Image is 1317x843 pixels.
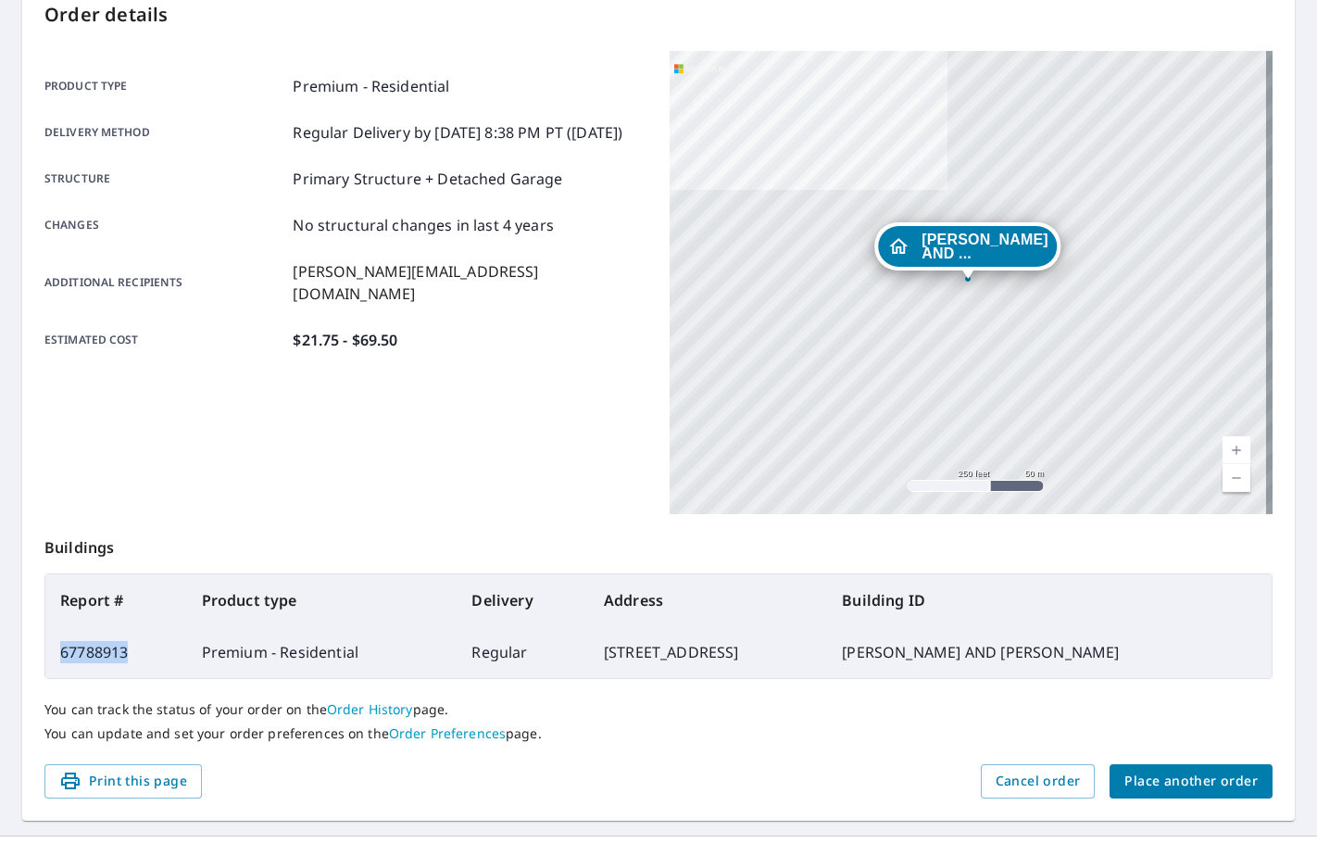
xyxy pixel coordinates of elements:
[59,770,187,793] span: Print this page
[187,574,458,626] th: Product type
[45,626,187,678] td: 67788913
[293,121,622,144] p: Regular Delivery by [DATE] 8:38 PM PT ([DATE])
[187,626,458,678] td: Premium - Residential
[293,168,562,190] p: Primary Structure + Detached Garage
[389,724,506,742] a: Order Preferences
[293,75,449,97] p: Premium - Residential
[827,626,1272,678] td: [PERSON_NAME] AND [PERSON_NAME]
[44,260,285,305] p: Additional recipients
[44,214,285,236] p: Changes
[44,764,202,799] button: Print this page
[1110,764,1273,799] button: Place another order
[922,233,1047,260] span: [PERSON_NAME] AND ...
[293,329,397,351] p: $21.75 - $69.50
[44,701,1273,718] p: You can track the status of your order on the page.
[1223,436,1250,464] a: Current Level 17, Zoom In
[44,1,1273,29] p: Order details
[827,574,1272,626] th: Building ID
[293,260,647,305] p: [PERSON_NAME][EMAIL_ADDRESS][DOMAIN_NAME]
[293,214,554,236] p: No structural changes in last 4 years
[44,725,1273,742] p: You can update and set your order preferences on the page.
[44,329,285,351] p: Estimated cost
[457,574,588,626] th: Delivery
[327,700,413,718] a: Order History
[44,121,285,144] p: Delivery method
[589,626,827,678] td: [STREET_ADDRESS]
[457,626,588,678] td: Regular
[44,168,285,190] p: Structure
[589,574,827,626] th: Address
[1223,464,1250,492] a: Current Level 17, Zoom Out
[1124,770,1258,793] span: Place another order
[996,770,1081,793] span: Cancel order
[874,222,1060,280] div: Dropped pin, building MEGAN AND GORDON PALMIERI, Residential property, 4433 Valencia Dr CAPAC, MI...
[44,514,1273,573] p: Buildings
[45,574,187,626] th: Report #
[44,75,285,97] p: Product type
[981,764,1096,799] button: Cancel order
